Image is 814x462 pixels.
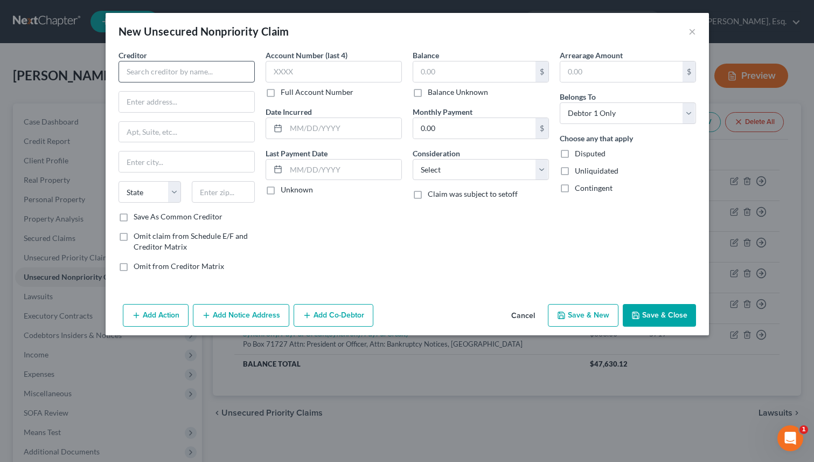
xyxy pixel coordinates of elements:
label: Full Account Number [281,87,353,98]
input: 0.00 [413,118,535,139]
input: Search creditor by name... [119,61,255,82]
button: Save & Close [623,304,696,327]
input: Enter city... [119,151,254,172]
input: 0.00 [413,61,535,82]
label: Arrearage Amount [560,50,623,61]
span: Contingent [575,183,613,192]
label: Monthly Payment [413,106,472,118]
button: Add Notice Address [193,304,289,327]
span: Omit from Creditor Matrix [134,261,224,271]
button: Add Action [123,304,189,327]
label: Date Incurred [266,106,312,118]
label: Balance Unknown [428,87,488,98]
label: Account Number (last 4) [266,50,347,61]
span: Claim was subject to setoff [428,189,518,198]
span: Creditor [119,51,147,60]
span: 1 [799,425,808,434]
button: Add Co-Debtor [294,304,373,327]
input: Enter zip... [192,181,255,203]
div: $ [535,61,548,82]
div: New Unsecured Nonpriority Claim [119,24,289,39]
label: Last Payment Date [266,148,328,159]
span: Omit claim from Schedule E/F and Creditor Matrix [134,231,248,251]
input: Enter address... [119,92,254,112]
label: Consideration [413,148,460,159]
span: Unliquidated [575,166,618,175]
label: Save As Common Creditor [134,211,222,222]
input: XXXX [266,61,402,82]
input: MM/DD/YYYY [286,160,401,180]
iframe: Intercom live chat [777,425,803,451]
div: $ [535,118,548,139]
span: Disputed [575,149,606,158]
label: Choose any that apply [560,133,633,144]
button: Cancel [503,305,544,327]
div: $ [683,61,695,82]
span: Belongs To [560,92,596,101]
label: Unknown [281,184,313,195]
button: × [688,25,696,38]
input: MM/DD/YYYY [286,118,401,139]
label: Balance [413,50,439,61]
input: Apt, Suite, etc... [119,122,254,142]
button: Save & New [548,304,618,327]
input: 0.00 [560,61,683,82]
